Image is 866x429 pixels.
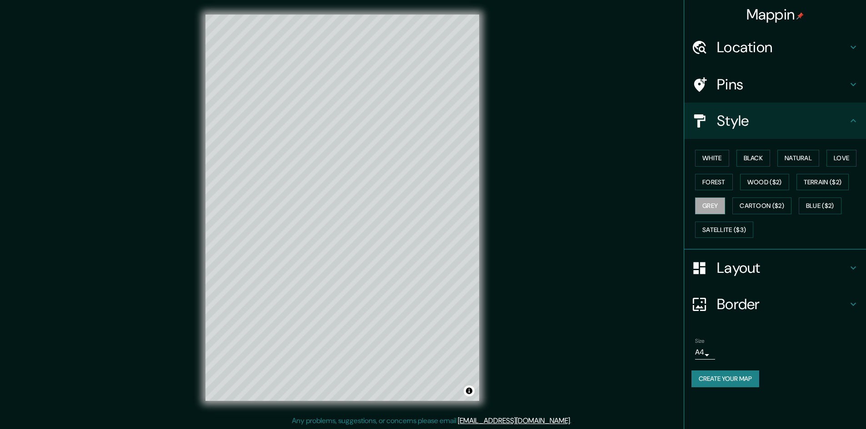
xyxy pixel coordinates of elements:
button: Blue ($2) [799,197,841,214]
h4: Border [717,295,848,313]
button: Wood ($2) [740,174,789,191]
button: White [695,150,729,167]
button: Grey [695,197,725,214]
button: Toggle attribution [464,385,475,396]
button: Cartoon ($2) [732,197,791,214]
h4: Pins [717,75,848,94]
button: Black [736,150,771,167]
img: pin-icon.png [796,12,804,20]
button: Forest [695,174,733,191]
div: A4 [695,345,715,360]
div: Pins [684,66,866,103]
div: Layout [684,250,866,286]
a: [EMAIL_ADDRESS][DOMAIN_NAME] [458,416,570,425]
h4: Style [717,112,848,130]
h4: Location [717,38,848,56]
button: Terrain ($2) [796,174,849,191]
iframe: Help widget launcher [785,394,856,419]
h4: Mappin [746,5,804,24]
div: Border [684,286,866,322]
button: Create your map [691,370,759,387]
h4: Layout [717,259,848,277]
div: Style [684,103,866,139]
button: Satellite ($3) [695,222,753,238]
button: Natural [777,150,819,167]
div: . [571,415,573,426]
p: Any problems, suggestions, or concerns please email . [292,415,571,426]
label: Size [695,337,705,345]
div: Location [684,29,866,65]
button: Love [826,150,856,167]
div: . [573,415,575,426]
